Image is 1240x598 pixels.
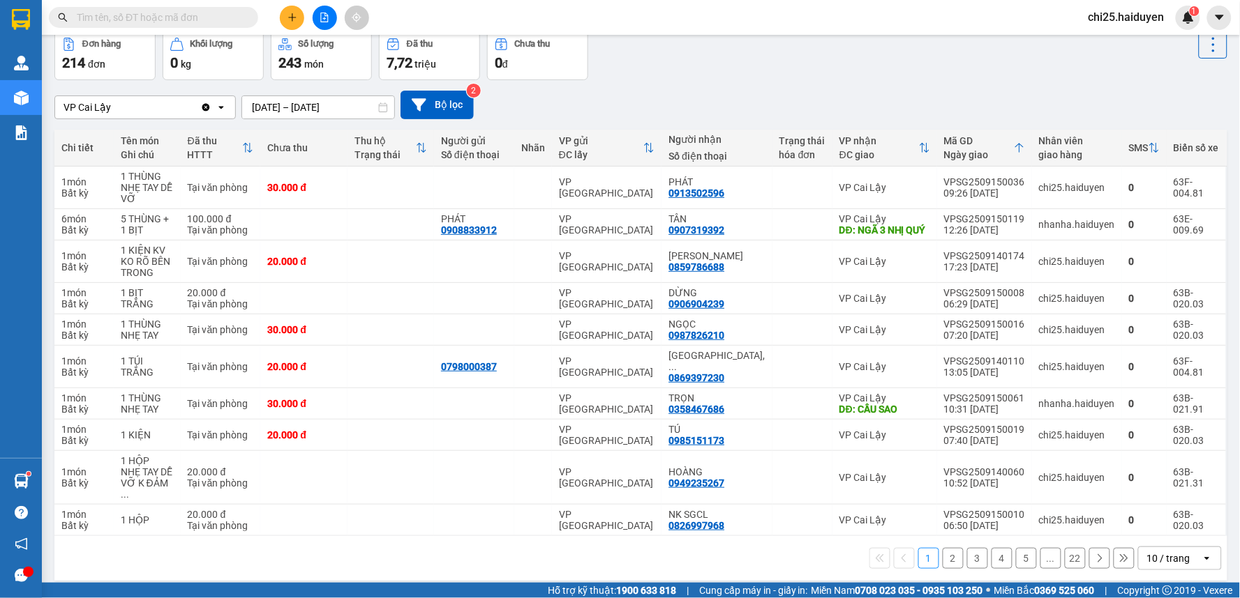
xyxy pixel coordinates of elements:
div: 0913502596 [668,187,724,199]
button: 1 [918,548,939,569]
div: DĐ: NGÃ 3 NHỊ QUÝ [839,224,930,236]
button: 22 [1065,548,1086,569]
div: NHẸ TAY [121,330,174,341]
img: warehouse-icon [14,91,29,105]
div: 0985151173 [668,435,724,446]
div: 63B-021.91 [1174,392,1219,415]
div: VP [GEOGRAPHIC_DATA] [559,287,655,309]
div: 0358467686 [668,404,724,415]
div: KO RÕ BÊN TRONG [121,256,174,278]
div: Số điện thoại [441,149,507,160]
button: Đơn hàng214đơn [54,30,156,80]
div: 100.000 đ [188,213,254,224]
input: Tìm tên, số ĐT hoặc mã đơn [77,10,241,25]
div: VPSG2509140060 [944,466,1025,477]
div: Tại văn phòng [188,298,254,309]
div: 13:05 [DATE] [944,367,1025,378]
div: VPSG2509150010 [944,509,1025,520]
div: Bất kỳ [61,187,107,199]
div: VP [GEOGRAPHIC_DATA] [559,319,655,341]
span: ⚪️ [987,588,991,593]
div: 1 TÚI TRẮNG [121,355,174,378]
div: Đã thu [407,39,433,49]
div: 0826997968 [668,520,724,531]
strong: 0369 525 060 [1035,585,1095,596]
div: VP Cai Lậy [839,472,930,483]
div: 0798000387 [441,361,497,372]
svg: open [216,102,227,113]
span: question-circle [15,506,28,519]
div: Chưa thu [515,39,551,49]
th: Toggle SortBy [348,130,434,167]
div: 6 món [61,213,107,224]
span: 7,72 [387,54,412,71]
div: Tại văn phòng [188,256,254,267]
div: Đơn hàng [82,39,121,49]
img: warehouse-icon [14,56,29,70]
div: 0 [1129,293,1160,304]
div: chi25.haiduyen [1039,514,1115,526]
div: 0869397230 [668,372,724,383]
div: 10:31 [DATE] [944,404,1025,415]
div: 1 món [61,355,107,367]
div: VP gửi [559,135,643,146]
button: 3 [967,548,988,569]
div: Chưa thu [267,142,340,153]
div: Trạng thái [779,135,826,146]
div: ĐC giao [839,149,919,160]
div: 1 món [61,466,107,477]
th: Toggle SortBy [181,130,261,167]
div: 1 món [61,424,107,435]
div: VP Cai Lậy [839,293,930,304]
span: Miền Nam [812,583,983,598]
span: message [15,569,28,582]
div: 0906904239 [668,298,724,309]
div: Tại văn phòng [188,429,254,440]
div: 63F-004.81 [1174,176,1219,199]
div: 20.000 đ [267,429,340,440]
span: ... [668,361,677,372]
div: chi25.haiduyen [1039,429,1115,440]
div: Tên món [121,135,174,146]
div: Trạng thái [354,149,416,160]
div: VP Cai Lậy [839,324,930,335]
div: Tại văn phòng [188,398,254,409]
div: VPSG2509150019 [944,424,1025,435]
div: VP Cai Lậy [839,392,930,404]
div: VPSG2509150016 [944,319,1025,330]
div: VPSG2509150036 [944,176,1025,187]
div: Thu hộ [354,135,416,146]
button: file-add [313,6,337,30]
div: Bất kỳ [61,520,107,531]
button: Đã thu7,72 triệu [379,30,480,80]
div: PHÁT [668,176,765,187]
div: 0859786688 [668,261,724,273]
div: HOÀNG [668,466,765,477]
svg: open [1202,553,1213,564]
div: VPSG2509140174 [944,250,1025,261]
div: HTTT [188,149,243,160]
button: 2 [943,548,964,569]
div: 1 HỘP [121,514,174,526]
div: Tại văn phòng [188,324,254,335]
span: ... [121,489,129,500]
div: 63B-020.03 [1174,319,1219,341]
div: 1 món [61,250,107,261]
button: caret-down [1207,6,1232,30]
div: Ghi chú [121,149,174,160]
div: 20.000 đ [188,466,254,477]
div: VP [GEOGRAPHIC_DATA] [559,509,655,531]
div: VPSG2509140110 [944,355,1025,367]
div: hóa đơn [779,149,826,160]
span: đơn [88,59,105,70]
th: Toggle SortBy [552,130,662,167]
div: Nhân viên [1039,135,1115,146]
button: 4 [992,548,1013,569]
div: 20.000 đ [188,287,254,298]
img: warehouse-icon [14,474,29,489]
span: kg [181,59,191,70]
button: Bộ lọc [401,91,474,119]
div: Đã thu [188,135,243,146]
div: 10:52 [DATE] [944,477,1025,489]
sup: 2 [467,84,481,98]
